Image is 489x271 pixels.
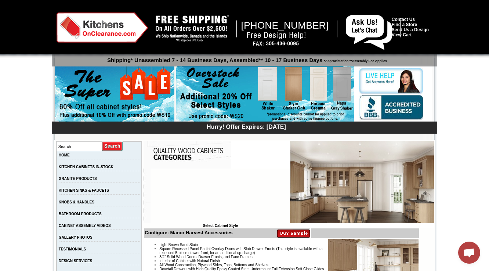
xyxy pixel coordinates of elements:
[59,224,111,228] a: CABINET ASSEMBLY VIDEOS
[59,165,113,169] a: KITCHEN CABINETS IN-STOCK
[57,12,148,43] img: Kitchens on Clearance Logo
[59,177,97,181] a: GRANITE PRODUCTS
[392,22,417,27] a: Find a Store
[159,259,220,263] span: Interior of Cabinet with Natural Finish
[151,169,290,224] iframe: Browser incompatible
[59,153,70,157] a: HOME
[322,57,387,63] span: *Approximation **Assembly Fee Applies
[159,243,198,247] span: Light Brown Sand Stain
[59,212,102,216] a: BATHROOM PRODUCTS
[392,32,412,37] a: View Cart
[59,259,93,263] a: DESIGN SERVICES
[392,17,415,22] a: Contact Us
[290,141,434,223] img: Manor Harvest
[59,235,93,239] a: GALLERY PHOTOS
[159,263,268,267] span: All Wood Construction, Plywood Sides, Tops, Bottoms and Shelves
[55,123,437,130] div: Hurry! Offer Expires: [DATE]
[392,27,429,32] a: Send Us a Design
[159,267,324,271] span: Dovetail Drawers with High Quality Epoxy Coated Steel Undermount Full Extension Soft Close Glides
[203,224,238,228] b: Select Cabinet Style
[55,54,437,63] p: Shipping* Unassembled 7 - 14 Business Days, Assembled** 10 - 17 Business Days
[59,247,86,251] a: TESTIMONIALS
[241,20,329,31] span: [PHONE_NUMBER]
[458,242,480,264] a: Open chat
[59,188,109,192] a: KITCHEN SINKS & FAUCETS
[159,255,252,259] span: 3/4" Solid Wood Doors, Drawer Fronts, and Face Frames
[159,247,323,255] span: Square Recessed Panel Partial Overlay Doors with Slab Drawer Fronts (This style is available with...
[145,230,232,235] b: Configure: Manor Harvest Accessories
[59,200,94,204] a: KNOBS & HANDLES
[102,141,123,151] input: Submit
